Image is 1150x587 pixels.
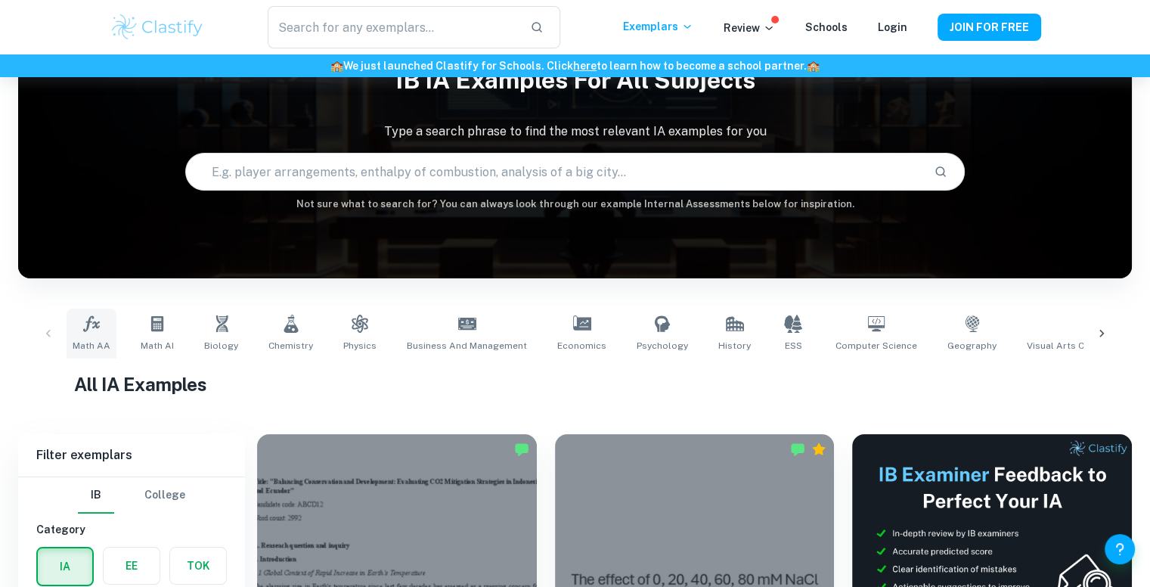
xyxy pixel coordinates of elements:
[928,159,953,185] button: Search
[38,548,92,585] button: IA
[573,60,597,72] a: here
[144,477,185,514] button: College
[330,60,343,72] span: 🏫
[807,60,820,72] span: 🏫
[805,21,848,33] a: Schools
[947,339,997,353] span: Geography
[3,57,1147,74] h6: We just launched Clastify for Schools. Click to learn how to become a school partner.
[18,197,1132,212] h6: Not sure what to search for? You can always look through our example Internal Assessments below f...
[557,339,606,353] span: Economics
[36,521,227,538] h6: Category
[78,477,185,514] div: Filter type choice
[1105,534,1135,564] button: Help and Feedback
[878,21,907,33] a: Login
[18,123,1132,141] p: Type a search phrase to find the most relevant IA examples for you
[268,339,313,353] span: Chemistry
[170,548,226,584] button: TOK
[514,442,529,457] img: Marked
[18,434,245,477] h6: Filter exemplars
[74,371,1077,398] h1: All IA Examples
[637,339,688,353] span: Psychology
[78,477,114,514] button: IB
[110,12,206,42] img: Clastify logo
[811,442,826,457] div: Premium
[623,18,693,35] p: Exemplars
[343,339,377,353] span: Physics
[718,339,751,353] span: History
[268,6,517,48] input: Search for any exemplars...
[204,339,238,353] span: Biology
[141,339,174,353] span: Math AI
[407,339,527,353] span: Business and Management
[18,56,1132,104] h1: IB IA examples for all subjects
[73,339,110,353] span: Math AA
[724,20,775,36] p: Review
[835,339,917,353] span: Computer Science
[790,442,805,457] img: Marked
[104,548,160,584] button: EE
[785,339,802,353] span: ESS
[186,151,922,193] input: E.g. player arrangements, enthalpy of combustion, analysis of a big city...
[938,14,1041,41] button: JOIN FOR FREE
